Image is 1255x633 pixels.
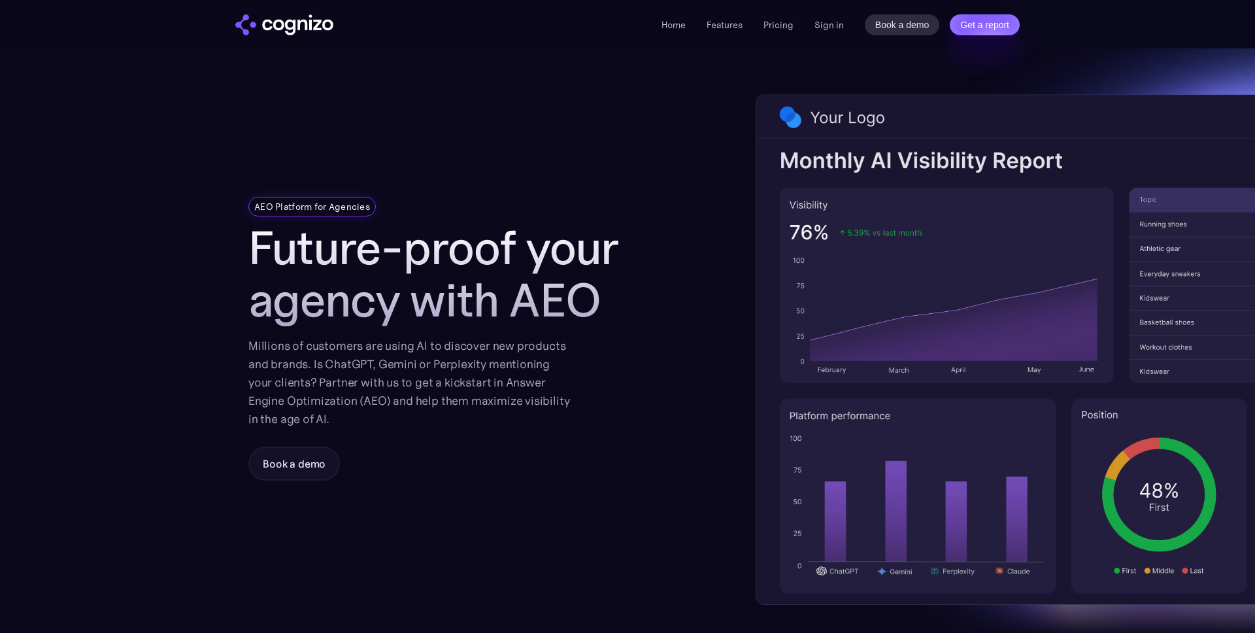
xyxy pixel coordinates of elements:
a: Book a demo [248,447,340,481]
div: AEO Platform for Agencies [254,200,370,213]
a: Features [707,19,743,31]
a: Book a demo [865,14,940,35]
img: cognizo logo [235,14,333,35]
div: Book a demo [263,456,326,471]
div: Millions of customers are using AI to discover new products and brands. Is ChatGPT, Gemini or Per... [248,337,570,428]
a: Sign in [814,17,844,33]
a: home [235,14,333,35]
h1: Future-proof your agency with AEO [248,222,654,326]
a: Get a report [950,14,1020,35]
a: Home [661,19,686,31]
a: Pricing [763,19,794,31]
